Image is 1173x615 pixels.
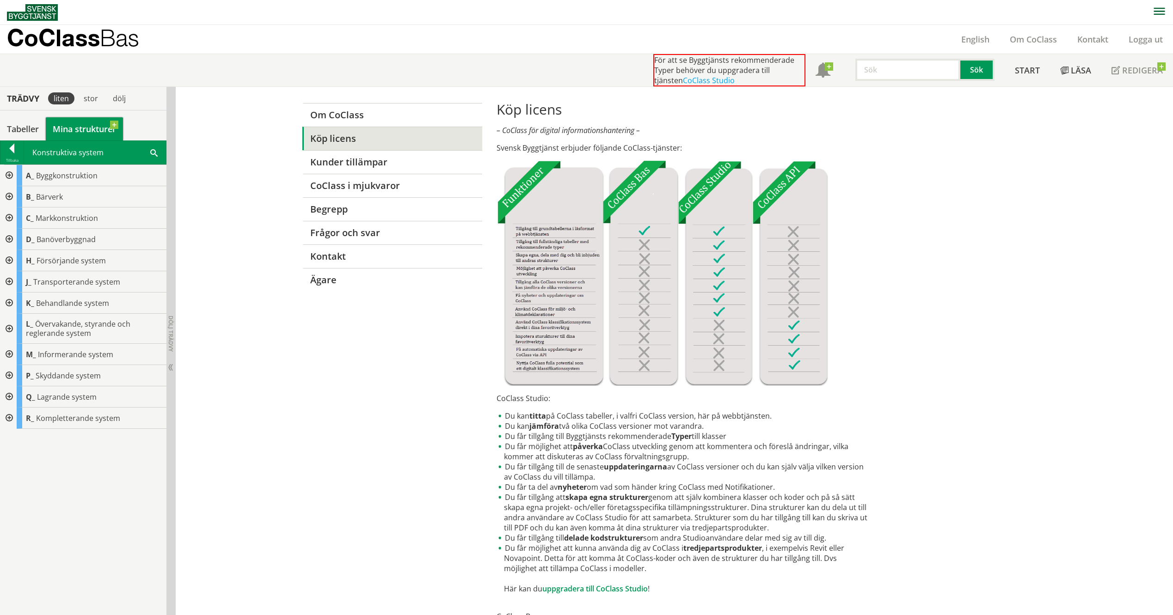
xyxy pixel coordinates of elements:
strong: tredjepartsprodukter [683,543,762,553]
li: Du får möjlighet att CoClass utveckling genom att kommentera och föreslå ändringar, vilka kommer ... [497,441,871,462]
a: Om CoClass [302,103,482,127]
span: R_ [26,413,34,423]
span: Kompletterande system [36,413,120,423]
span: Informerande system [38,349,113,359]
li: Du får tillgång att genom att själv kombinera klasser och koder och på så sätt skapa egna projekt... [497,492,871,533]
p: CoClass Studio: [497,393,871,403]
img: Svensk Byggtjänst [7,4,58,21]
a: Kontakt [302,244,482,268]
span: Försörjande system [37,256,106,266]
li: Du får ta del av om vad som händer kring CoClass med Notifikationer. [497,482,871,492]
p: Svensk Byggtjänst erbjuder följande CoClass-tjänster: [497,143,871,153]
span: C_ [26,213,34,223]
strong: titta [529,411,546,421]
span: J_ [26,277,31,287]
span: Skyddande system [36,371,101,381]
span: Övervakande, styrande och reglerande system [26,319,130,338]
a: English [951,34,1000,45]
span: Bärverk [36,192,63,202]
div: dölj [107,92,131,104]
span: A_ [26,170,34,181]
a: Kunder tillämpar [302,150,482,174]
span: Transporterande system [33,277,120,287]
strong: skapa egna strukturer [565,492,648,502]
div: För att se Byggtjänsts rekommenderade Typer behöver du uppgradera till tjänsten [653,54,805,86]
a: Ägare [302,268,482,292]
li: Du får möjlighet att kunna använda dig av CoClass i , i exempelvis Revit eller Novapoint. Detta f... [497,543,871,594]
a: Kontakt [1067,34,1118,45]
strong: påverka [573,441,603,451]
strong: uppdateringarna [604,462,667,472]
span: K_ [26,298,34,308]
span: Läsa [1071,65,1091,76]
a: Läsa [1050,54,1101,86]
li: Du får tillgång till som andra Studioanvändare delar med sig av till dig. [497,533,871,543]
a: Om CoClass [1000,34,1067,45]
div: stor [78,92,104,104]
span: Bas [100,24,139,51]
span: B_ [26,192,34,202]
span: Q_ [26,392,35,402]
strong: delade kodstrukturer [564,533,643,543]
a: Frågor och svar [302,221,482,244]
a: uppgradera till CoClass Studio [542,584,648,594]
div: Konstruktiva system [24,141,166,164]
span: Banöverbyggnad [37,234,96,244]
a: CoClassBas [7,25,159,54]
span: Lagrande system [37,392,97,402]
span: Byggkonstruktion [36,170,98,181]
span: L_ [26,319,33,329]
img: Tjnster-Tabell_CoClassBas-Studio-API2022-12-22.jpg [497,160,828,386]
a: Start [1005,54,1050,86]
strong: nyheter [558,482,587,492]
a: Mina strukturer [46,117,123,140]
span: Behandlande system [36,298,109,308]
div: Trädvy [2,93,44,104]
a: Logga ut [1118,34,1173,45]
span: Markkonstruktion [36,213,98,223]
span: Dölj trädvy [167,316,175,352]
h1: Köp licens [497,101,871,118]
span: H_ [26,256,35,266]
a: CoClass i mjukvaror [302,174,482,197]
div: liten [48,92,74,104]
a: Redigera [1101,54,1173,86]
div: Tillbaka [0,157,24,164]
input: Sök [855,59,960,81]
a: Begrepp [302,197,482,221]
span: P_ [26,371,34,381]
span: Notifikationer [816,64,830,79]
li: Du kan på CoClass tabeller, i valfri CoClass version, här på webbtjänsten. [497,411,871,421]
span: Sök i tabellen [150,147,158,157]
strong: Typer [671,431,692,441]
span: M_ [26,349,36,359]
li: Du får tillgång till Byggtjänsts rekommenderade till klasser [497,431,871,441]
strong: jämföra [529,421,559,431]
li: Du får tillgång till de senaste av CoClass versioner och du kan själv välja vilken version av CoC... [497,462,871,482]
li: Du kan två olika CoClass versioner mot varandra. [497,421,871,431]
a: CoClass Studio [683,75,735,85]
span: Start [1015,65,1040,76]
em: – CoClass för digital informationshantering – [497,125,640,135]
span: Redigera [1122,65,1163,76]
a: Köp licens [302,127,482,150]
button: Sök [960,59,995,81]
span: D_ [26,234,35,244]
p: CoClass [7,32,139,43]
